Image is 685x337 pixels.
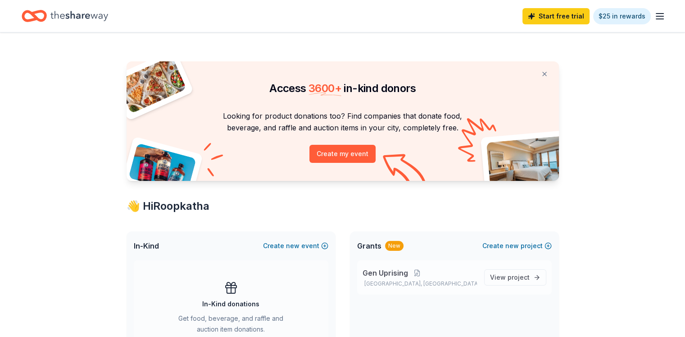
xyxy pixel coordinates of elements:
[363,268,408,278] span: Gen Uprising
[263,240,328,251] button: Createnewevent
[508,273,530,281] span: project
[134,240,159,251] span: In-Kind
[363,280,477,287] p: [GEOGRAPHIC_DATA], [GEOGRAPHIC_DATA]
[22,5,108,27] a: Home
[286,240,299,251] span: new
[482,240,552,251] button: Createnewproject
[593,8,651,24] a: $25 in rewards
[484,269,546,286] a: View project
[309,145,376,163] button: Create my event
[269,82,416,95] span: Access in-kind donors
[116,56,186,114] img: Pizza
[383,154,428,188] img: Curvy arrow
[308,82,341,95] span: 3600 +
[522,8,590,24] a: Start free trial
[385,241,404,251] div: New
[357,240,381,251] span: Grants
[137,110,548,134] p: Looking for product donations too? Find companies that donate food, beverage, and raffle and auct...
[202,299,259,309] div: In-Kind donations
[505,240,519,251] span: new
[490,272,530,283] span: View
[127,199,559,213] div: 👋 Hi Roopkatha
